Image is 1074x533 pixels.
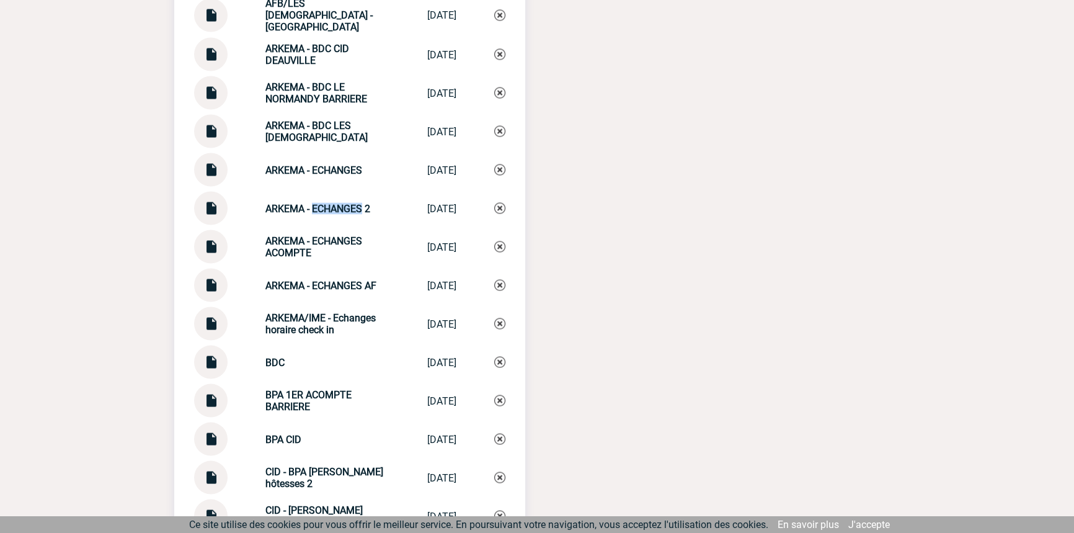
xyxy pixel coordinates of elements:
[265,504,363,528] strong: CID - [PERSON_NAME] hôtesses
[265,43,349,66] strong: ARKEMA - BDC CID DEAUVILLE
[778,519,839,531] a: En savoir plus
[494,49,505,60] img: Supprimer
[427,9,456,21] div: [DATE]
[265,280,376,292] strong: ARKEMA - ECHANGES AF
[265,81,367,105] strong: ARKEMA - BDC LE NORMANDY BARRIERE
[265,312,376,336] strong: ARKEMA/IME - Echanges horaire check in
[189,519,768,531] span: Ce site utilise des cookies pour vous offrir le meilleur service. En poursuivant votre navigation...
[494,395,505,406] img: Supprimer
[427,87,456,99] div: [DATE]
[427,395,456,407] div: [DATE]
[494,10,505,21] img: Supprimer
[494,164,505,176] img: Supprimer
[427,241,456,253] div: [DATE]
[494,87,505,99] img: Supprimer
[265,235,362,259] strong: ARKEMA - ECHANGES ACOMPTE
[494,318,505,329] img: Supprimer
[494,241,505,253] img: Supprimer
[265,466,383,490] strong: CID - BPA [PERSON_NAME] hôtesses 2
[265,164,362,176] strong: ARKEMA - ECHANGES
[265,120,368,143] strong: ARKEMA - BDC LES [DEMOGRAPHIC_DATA]
[427,434,456,446] div: [DATE]
[494,511,505,522] img: Supprimer
[494,203,505,214] img: Supprimer
[494,126,505,137] img: Supprimer
[427,472,456,484] div: [DATE]
[427,357,456,369] div: [DATE]
[265,434,301,446] strong: BPA CID
[427,203,456,215] div: [DATE]
[427,511,456,522] div: [DATE]
[494,472,505,483] img: Supprimer
[427,126,456,138] div: [DATE]
[427,49,456,61] div: [DATE]
[427,280,456,292] div: [DATE]
[265,389,352,413] strong: BPA 1ER ACOMPTE BARRIERE
[265,357,285,369] strong: BDC
[427,164,456,176] div: [DATE]
[427,318,456,330] div: [DATE]
[265,203,370,215] strong: ARKEMA - ECHANGES 2
[494,357,505,368] img: Supprimer
[494,434,505,445] img: Supprimer
[848,519,890,531] a: J'accepte
[494,280,505,291] img: Supprimer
